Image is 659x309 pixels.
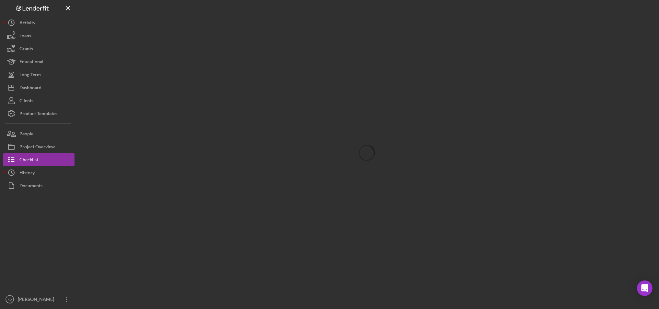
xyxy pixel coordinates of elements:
button: People [3,127,75,140]
text: KD [7,298,12,301]
button: Project Overview [3,140,75,153]
div: Activity [19,16,35,31]
div: Dashboard [19,81,41,96]
button: KD[PERSON_NAME] [3,293,75,306]
div: History [19,166,35,181]
button: History [3,166,75,179]
button: Product Templates [3,107,75,120]
button: Documents [3,179,75,192]
button: Checklist [3,153,75,166]
button: Grants [3,42,75,55]
div: People [19,127,33,142]
div: Clients [19,94,33,109]
button: Activity [3,16,75,29]
div: Educational [19,55,43,70]
div: Project Overview [19,140,55,155]
button: Long-Term [3,68,75,81]
button: Clients [3,94,75,107]
div: Open Intercom Messenger [637,280,653,296]
div: Documents [19,179,42,194]
button: Dashboard [3,81,75,94]
div: Product Templates [19,107,57,122]
div: Long-Term [19,68,41,83]
button: Educational [3,55,75,68]
div: [PERSON_NAME] [16,293,58,307]
div: Grants [19,42,33,57]
div: Loans [19,29,31,44]
button: Loans [3,29,75,42]
div: Checklist [19,153,38,168]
